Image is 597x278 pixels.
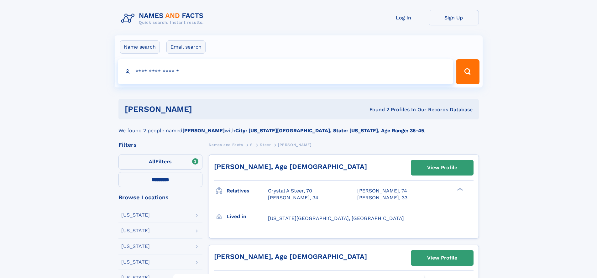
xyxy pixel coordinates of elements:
[125,105,281,113] h1: [PERSON_NAME]
[214,253,367,260] a: [PERSON_NAME], Age [DEMOGRAPHIC_DATA]
[227,211,268,222] h3: Lived in
[209,141,243,149] a: Names and Facts
[118,155,202,170] label: Filters
[411,160,473,175] a: View Profile
[118,119,479,134] div: We found 2 people named with .
[250,143,253,147] span: S
[456,187,463,191] div: ❯
[357,194,407,201] a: [PERSON_NAME], 33
[121,244,150,249] div: [US_STATE]
[121,228,150,233] div: [US_STATE]
[214,163,367,170] a: [PERSON_NAME], Age [DEMOGRAPHIC_DATA]
[278,143,312,147] span: [PERSON_NAME]
[149,159,155,165] span: All
[429,10,479,25] a: Sign Up
[268,194,318,201] a: [PERSON_NAME], 34
[120,40,160,54] label: Name search
[182,128,225,134] b: [PERSON_NAME]
[121,260,150,265] div: [US_STATE]
[456,59,479,84] button: Search Button
[118,10,209,27] img: Logo Names and Facts
[427,160,457,175] div: View Profile
[379,10,429,25] a: Log In
[268,215,404,221] span: [US_STATE][GEOGRAPHIC_DATA], [GEOGRAPHIC_DATA]
[250,141,253,149] a: S
[118,142,202,148] div: Filters
[227,186,268,196] h3: Relatives
[411,250,473,265] a: View Profile
[121,212,150,218] div: [US_STATE]
[118,59,453,84] input: search input
[427,251,457,265] div: View Profile
[260,141,271,149] a: Steer
[357,187,407,194] a: [PERSON_NAME], 74
[235,128,424,134] b: City: [US_STATE][GEOGRAPHIC_DATA], State: [US_STATE], Age Range: 35-45
[166,40,206,54] label: Email search
[118,195,202,200] div: Browse Locations
[268,187,312,194] a: Crystal A Steer, 70
[260,143,271,147] span: Steer
[281,106,473,113] div: Found 2 Profiles In Our Records Database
